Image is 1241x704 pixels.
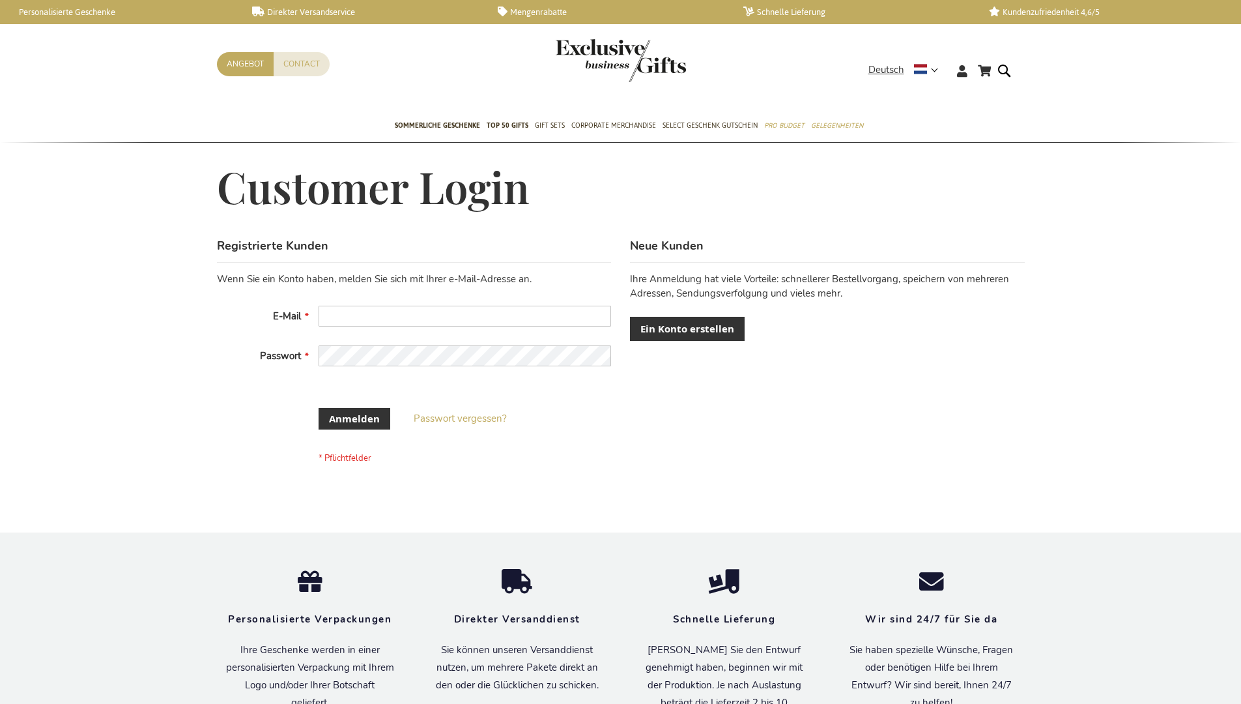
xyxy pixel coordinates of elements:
[217,52,274,76] a: Angebot
[764,110,805,143] a: Pro Budget
[414,412,507,426] a: Passwort vergessen?
[630,272,1024,301] p: Ihre Anmeldung hat viele Vorteile: schnellerer Bestellvorgang, speichern von mehreren Adressen, S...
[535,110,565,143] a: Gift Sets
[228,613,392,626] strong: Personalisierte Verpackungen
[319,408,390,430] button: Anmelden
[273,310,301,323] span: E-Mail
[487,110,528,143] a: TOP 50 Gifts
[319,306,611,327] input: E-Mail
[663,119,758,132] span: Select Geschenk Gutschein
[487,119,528,132] span: TOP 50 Gifts
[630,238,704,254] strong: Neue Kunden
[329,412,380,426] span: Anmelden
[252,7,477,18] a: Direkter Versandservice
[989,7,1214,18] a: Kundenzufriedenheit 4,6/5
[571,119,656,132] span: Corporate Merchandise
[865,613,997,626] strong: Wir sind 24/7 für Sie da
[535,119,565,132] span: Gift Sets
[260,349,301,362] span: Passwort
[630,317,745,341] a: Ein Konto erstellen
[395,119,480,132] span: Sommerliche geschenke
[571,110,656,143] a: Corporate Merchandise
[395,110,480,143] a: Sommerliche geschenke
[433,641,601,694] p: Sie können unseren Versanddienst nutzen, um mehrere Pakete direkt an den oder die Glücklichen zu ...
[217,272,611,286] div: Wenn Sie ein Konto haben, melden Sie sich mit Ihrer e-Mail-Adresse an.
[743,7,968,18] a: Schnelle Lieferung
[868,63,904,78] span: Deutsch
[663,110,758,143] a: Select Geschenk Gutschein
[640,322,734,336] span: Ein Konto erstellen
[811,119,863,132] span: Gelegenheiten
[811,110,863,143] a: Gelegenheiten
[556,39,621,82] a: store logo
[454,613,580,626] strong: Direkter Versanddienst
[764,119,805,132] span: Pro Budget
[556,39,686,82] img: Exclusive Business gifts logo
[673,613,775,626] strong: Schnelle Lieferung
[217,238,328,254] strong: Registrierte Kunden
[498,7,722,18] a: Mengenrabatte
[274,52,330,76] a: Contact
[217,158,530,214] span: Customer Login
[7,7,231,18] a: Personalisierte Geschenke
